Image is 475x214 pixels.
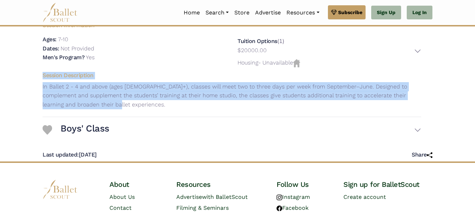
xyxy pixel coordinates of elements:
h5: Men's Program? [43,54,84,61]
h5: Session Description [37,72,427,79]
p: In Ballet 2 - 4 and above (ages [DEMOGRAPHIC_DATA]+), classes will meet two to three days per wee... [37,82,427,109]
h4: Resources [176,180,265,189]
a: Home [181,5,203,20]
a: Log In [407,6,432,20]
a: Resources [284,5,322,20]
div: (1) [237,37,421,56]
span: Housing [237,59,258,66]
button: $20000.00 [237,46,421,57]
img: Heart [43,125,52,135]
a: About Us [109,194,135,200]
img: logo [43,180,78,199]
a: Sign Up [371,6,401,20]
span: Subscribe [338,8,362,16]
a: Search [203,5,232,20]
span: with BalletScout [202,194,248,200]
a: Store [232,5,252,20]
img: gem.svg [331,8,337,16]
h5: [DATE] [43,151,97,159]
img: Housing Unvailable [293,59,300,67]
p: - Unavailable [237,58,421,67]
h5: Ages: [43,36,57,43]
h4: Sign up for BalletScout [343,180,432,189]
h4: Follow Us [277,180,332,189]
a: Advertisewith BalletScout [176,194,248,200]
a: Facebook [277,204,309,211]
span: Last updated: [43,151,79,158]
a: Instagram [277,194,310,200]
p: Not Provided [61,45,94,52]
img: facebook logo [277,206,282,211]
a: Subscribe [328,5,366,19]
a: Advertise [252,5,284,20]
h5: Share [412,151,432,159]
h3: Boys' Class [61,123,109,135]
p: $20000.00 [237,46,267,55]
h4: About [109,180,165,189]
button: Boys' Class [61,120,421,140]
a: Filming & Seminars [176,204,229,211]
p: Yes [86,54,95,61]
h5: Tuition Options [237,38,277,44]
a: Create account [343,194,386,200]
h5: Dates: [43,45,59,52]
p: 7-10 [58,36,68,43]
a: Contact [109,204,132,211]
img: instagram logo [277,195,282,200]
